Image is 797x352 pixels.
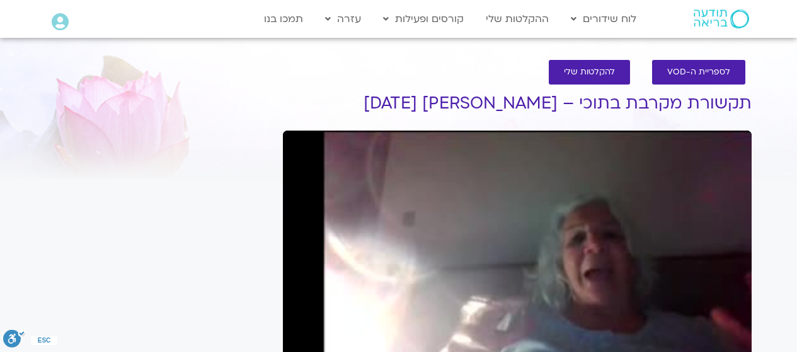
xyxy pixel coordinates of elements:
[694,9,749,28] img: תודעה בריאה
[565,7,643,31] a: לוח שידורים
[652,60,745,85] a: לספריית ה-VOD
[549,60,630,85] a: להקלטות שלי
[283,94,752,113] h1: תקשורת מקרבת בתוכי – [PERSON_NAME] [DATE]
[319,7,367,31] a: עזרה
[667,67,730,77] span: לספריית ה-VOD
[377,7,470,31] a: קורסים ופעילות
[258,7,309,31] a: תמכו בנו
[564,67,615,77] span: להקלטות שלי
[479,7,555,31] a: ההקלטות שלי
